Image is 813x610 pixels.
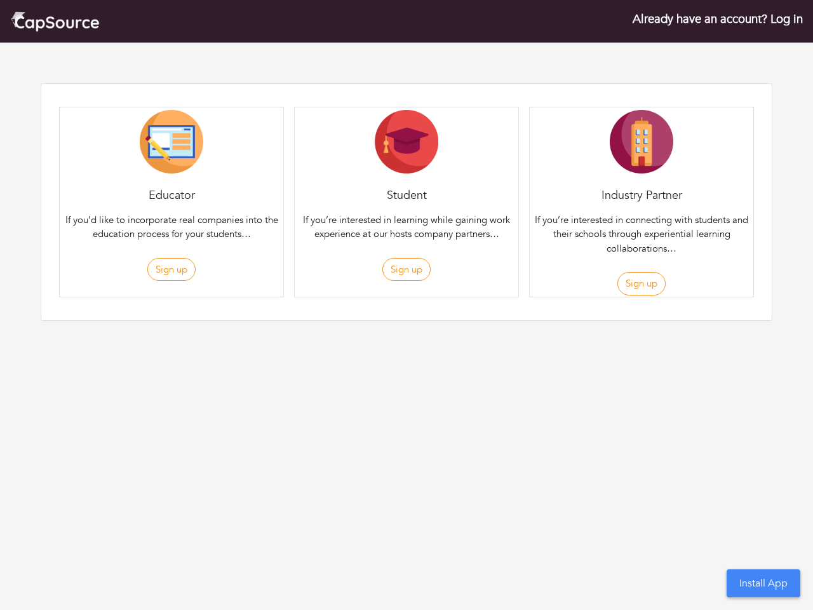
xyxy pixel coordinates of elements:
[295,189,518,203] h4: Student
[727,569,800,597] button: Install App
[60,189,283,203] h4: Educator
[147,258,196,281] button: Sign up
[633,11,803,27] a: Already have an account? Log in
[62,213,281,241] p: If you’d like to incorporate real companies into the education process for your students…
[610,110,673,173] img: Company-Icon-7f8a26afd1715722aa5ae9dc11300c11ceeb4d32eda0db0d61c21d11b95ecac6.png
[297,213,516,241] p: If you’re interested in learning while gaining work experience at our hosts company partners…
[617,272,666,295] button: Sign up
[375,110,438,173] img: Student-Icon-6b6867cbad302adf8029cb3ecf392088beec6a544309a027beb5b4b4576828a8.png
[532,213,751,256] p: If you’re interested in connecting with students and their schools through experiential learning ...
[530,189,753,203] h4: Industry Partner
[140,110,203,173] img: Educator-Icon-31d5a1e457ca3f5474c6b92ab10a5d5101c9f8fbafba7b88091835f1a8db102f.png
[10,10,100,32] img: cap_logo.png
[382,258,431,281] button: Sign up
